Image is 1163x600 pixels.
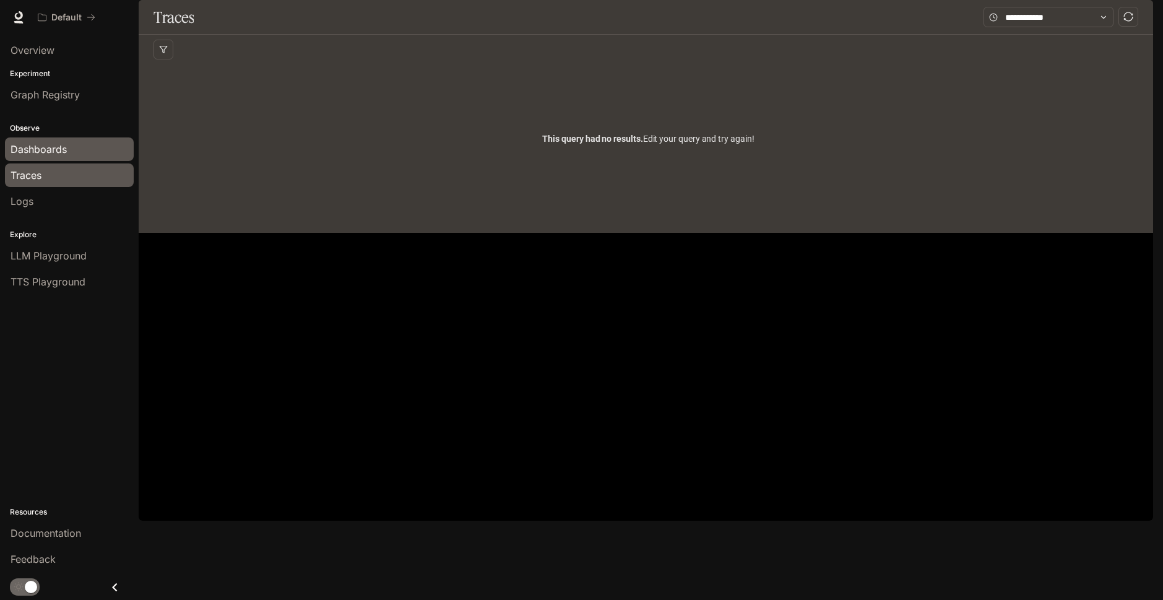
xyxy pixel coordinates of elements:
span: Edit your query and try again! [542,132,754,146]
h1: Traces [153,5,194,30]
button: All workspaces [32,5,101,30]
p: Default [51,12,82,23]
span: sync [1123,12,1133,22]
span: This query had no results. [542,134,642,144]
